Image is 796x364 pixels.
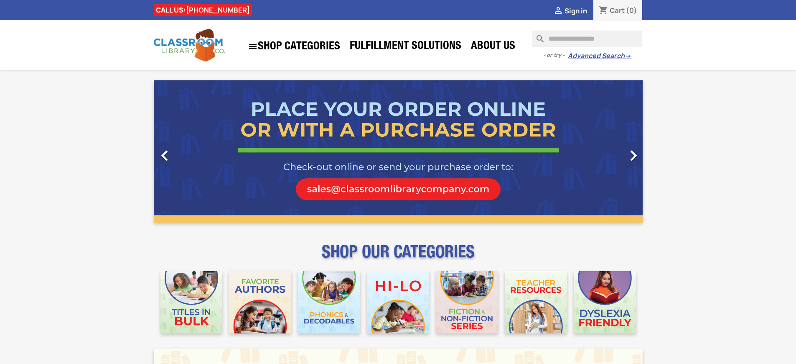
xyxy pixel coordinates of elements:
i:  [154,145,175,166]
img: CLC_Bulk_Mobile.jpg [160,271,223,333]
p: SHOP OUR CATEGORIES [154,249,643,264]
i: shopping_cart [598,6,608,16]
a: Fulfillment Solutions [346,38,465,55]
a: Next [569,80,643,223]
a: Advanced Search→ [568,52,631,60]
span: Cart [610,6,625,15]
i:  [623,145,644,166]
i: search [532,31,542,41]
img: CLC_Favorite_Authors_Mobile.jpg [229,271,291,333]
a: Previous [154,80,227,223]
a: SHOP CATEGORIES [244,37,344,56]
span: - or try - [543,51,568,59]
span: → [625,52,631,60]
ul: Carousel container [154,80,643,223]
input: Search [532,31,642,47]
img: CLC_Phonics_And_Decodables_Mobile.jpg [298,271,360,333]
i:  [248,41,258,51]
a: About Us [467,38,519,55]
span: (0) [626,6,637,15]
img: Classroom Library Company [154,29,225,62]
img: CLC_HiLo_Mobile.jpg [367,271,429,333]
i:  [553,6,563,16]
div: CALL US: [154,4,252,16]
a: [PHONE_NUMBER] [186,5,250,15]
span: Sign in [565,6,587,15]
img: CLC_Fiction_Nonfiction_Mobile.jpg [436,271,498,333]
a:  Sign in [553,6,587,15]
img: CLC_Dyslexia_Mobile.jpg [574,271,636,333]
img: CLC_Teacher_Resources_Mobile.jpg [505,271,567,333]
